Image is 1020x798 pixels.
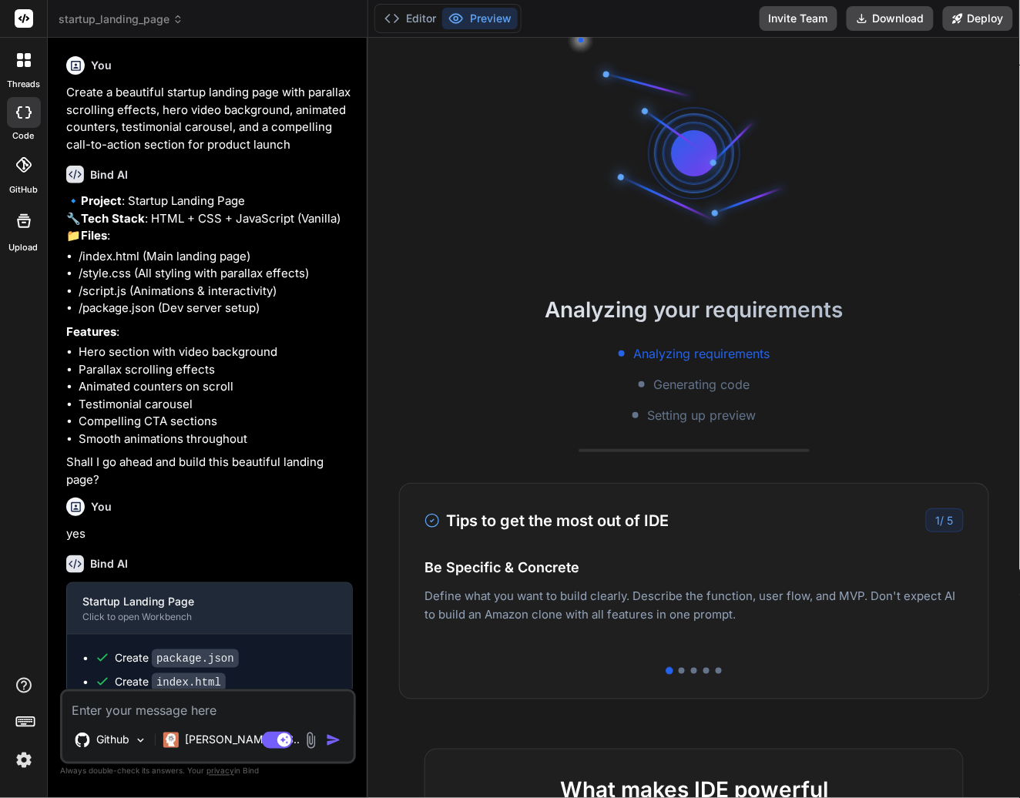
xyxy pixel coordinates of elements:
[81,211,145,226] strong: Tech Stack
[79,396,353,414] li: Testimonial carousel
[79,431,353,448] li: Smooth animations throughout
[67,583,327,634] button: Startup Landing PageClick to open Workbench
[634,344,770,363] span: Analyzing requirements
[13,129,35,142] label: code
[115,674,226,690] div: Create
[66,454,353,488] p: Shall I go ahead and build this beautiful landing page?
[442,8,518,29] button: Preview
[163,733,179,748] img: Claude 4 Sonnet
[90,167,128,183] h6: Bind AI
[66,193,353,245] p: 🔹 : Startup Landing Page 🔧 : HTML + CSS + JavaScript (Vanilla) 📁 :
[948,514,954,527] span: 5
[378,8,442,29] button: Editor
[424,509,669,532] h3: Tips to get the most out of IDE
[59,12,183,27] span: startup_landing_page
[9,183,38,196] label: GitHub
[66,525,353,543] p: yes
[926,508,964,532] div: /
[9,241,39,254] label: Upload
[79,413,353,431] li: Compelling CTA sections
[79,378,353,396] li: Animated counters on scroll
[81,193,122,208] strong: Project
[81,228,107,243] strong: Files
[66,324,353,341] p: :
[90,556,128,572] h6: Bind AI
[11,747,37,773] img: settings
[206,766,234,776] span: privacy
[91,499,112,515] h6: You
[936,514,941,527] span: 1
[648,406,757,424] span: Setting up preview
[654,375,750,394] span: Generating code
[96,733,129,748] p: Github
[185,733,300,748] p: [PERSON_NAME] 4 S..
[368,293,1020,326] h2: Analyzing your requirements
[7,78,40,91] label: threads
[424,557,964,578] h4: Be Specific & Concrete
[82,594,312,609] div: Startup Landing Page
[134,734,147,747] img: Pick Models
[66,324,116,339] strong: Features
[943,6,1013,31] button: Deploy
[152,673,226,692] code: index.html
[847,6,934,31] button: Download
[152,649,239,668] code: package.json
[79,265,353,283] li: /style.css (All styling with parallax effects)
[79,248,353,266] li: /index.html (Main landing page)
[91,58,112,73] h6: You
[760,6,837,31] button: Invite Team
[326,733,341,748] img: icon
[82,611,312,623] div: Click to open Workbench
[302,732,320,749] img: attachment
[79,300,353,317] li: /package.json (Dev server setup)
[79,344,353,361] li: Hero section with video background
[60,764,356,779] p: Always double-check its answers. Your in Bind
[79,361,353,379] li: Parallax scrolling effects
[79,283,353,300] li: /script.js (Animations & interactivity)
[66,84,353,153] p: Create a beautiful startup landing page with parallax scrolling effects, hero video background, a...
[115,650,239,666] div: Create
